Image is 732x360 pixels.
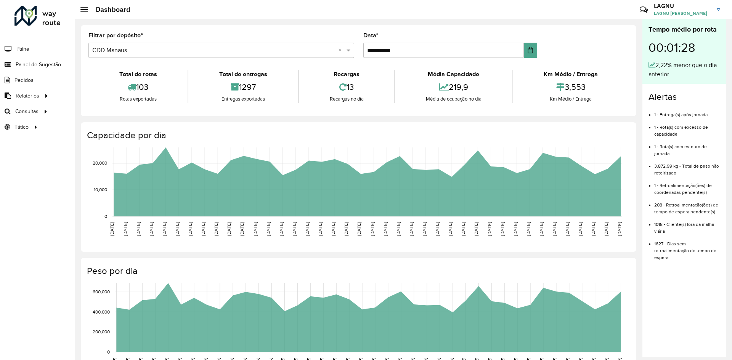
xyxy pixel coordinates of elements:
[226,222,231,236] text: [DATE]
[565,222,570,236] text: [DATE]
[16,45,30,53] span: Painel
[190,79,296,95] div: 1297
[123,222,128,236] text: [DATE]
[448,222,453,236] text: [DATE]
[654,196,720,215] li: 208 - Retroalimentação(ões) de tempo de espera pendente(s)
[649,91,720,102] h4: Alertas
[654,10,711,17] span: LAGNU [PERSON_NAME]
[654,157,720,176] li: 3.872,99 kg - Total de peso não roteirizado
[591,222,596,236] text: [DATE]
[338,46,345,55] span: Clear all
[552,222,557,236] text: [DATE]
[515,95,627,103] div: Km Médio / Entrega
[301,70,392,79] div: Recargas
[654,215,720,235] li: 1018 - Cliente(s) fora da malha viária
[515,70,627,79] div: Km Médio / Entrega
[239,222,244,236] text: [DATE]
[604,222,608,236] text: [DATE]
[93,289,110,294] text: 600,000
[201,222,205,236] text: [DATE]
[461,222,466,236] text: [DATE]
[213,222,218,236] text: [DATE]
[175,222,180,236] text: [DATE]
[513,222,518,236] text: [DATE]
[396,222,401,236] text: [DATE]
[301,79,392,95] div: 13
[149,222,154,236] text: [DATE]
[253,222,258,236] text: [DATE]
[90,79,186,95] div: 103
[649,24,720,35] div: Tempo médio por rota
[93,309,110,314] text: 400,000
[617,222,622,236] text: [DATE]
[88,31,143,40] label: Filtrar por depósito
[526,222,531,236] text: [DATE]
[266,222,271,236] text: [DATE]
[383,222,388,236] text: [DATE]
[654,176,720,196] li: 1 - Retroalimentação(ões) de coordenadas pendente(s)
[356,222,361,236] text: [DATE]
[649,61,720,79] div: 2,22% menor que o dia anterior
[654,106,720,118] li: 1 - Entrega(s) após jornada
[16,92,39,100] span: Relatórios
[90,95,186,103] div: Rotas exportadas
[370,222,375,236] text: [DATE]
[15,107,39,115] span: Consultas
[435,222,440,236] text: [DATE]
[87,130,629,141] h4: Capacidade por dia
[109,222,114,236] text: [DATE]
[649,35,720,61] div: 00:01:28
[107,349,110,354] text: 0
[397,95,510,103] div: Média de ocupação no dia
[190,70,296,79] div: Total de entregas
[578,222,583,236] text: [DATE]
[654,138,720,157] li: 1 - Rota(s) com estouro de jornada
[93,161,107,166] text: 20,000
[318,222,323,236] text: [DATE]
[14,76,34,84] span: Pedidos
[363,31,379,40] label: Data
[500,222,505,236] text: [DATE]
[136,222,141,236] text: [DATE]
[344,222,348,236] text: [DATE]
[487,222,492,236] text: [DATE]
[331,222,335,236] text: [DATE]
[397,79,510,95] div: 219,9
[474,222,478,236] text: [DATE]
[654,2,711,10] h3: LAGNU
[292,222,297,236] text: [DATE]
[305,222,310,236] text: [DATE]
[397,70,510,79] div: Média Capacidade
[654,235,720,261] li: 1627 - Dias sem retroalimentação de tempo de espera
[188,222,193,236] text: [DATE]
[104,214,107,219] text: 0
[409,222,414,236] text: [DATE]
[93,330,110,334] text: 200,000
[90,70,186,79] div: Total de rotas
[87,266,629,277] h4: Peso por dia
[94,187,107,192] text: 10,000
[654,118,720,138] li: 1 - Rota(s) com excesso de capacidade
[190,95,296,103] div: Entregas exportadas
[16,61,61,69] span: Painel de Sugestão
[162,222,167,236] text: [DATE]
[88,5,130,14] h2: Dashboard
[539,222,544,236] text: [DATE]
[515,79,627,95] div: 3,553
[524,43,537,58] button: Choose Date
[14,123,29,131] span: Tático
[422,222,427,236] text: [DATE]
[636,2,652,18] a: Contato Rápido
[301,95,392,103] div: Recargas no dia
[279,222,284,236] text: [DATE]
